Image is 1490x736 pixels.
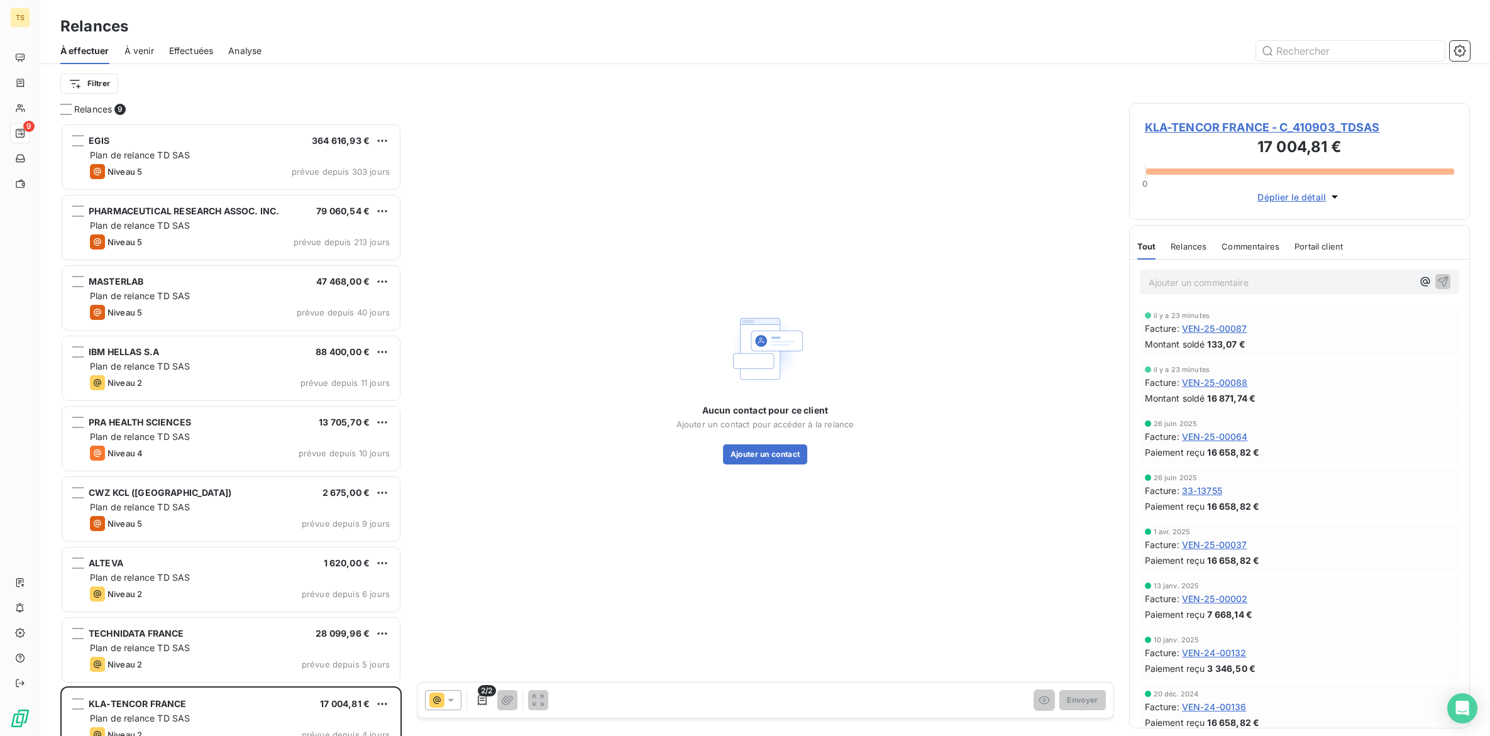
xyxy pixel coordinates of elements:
[1182,376,1248,389] span: VEN-25-00088
[89,487,231,498] span: CWZ KCL ([GEOGRAPHIC_DATA])
[60,123,402,736] div: grid
[90,431,190,442] span: Plan de relance TD SAS
[10,708,30,728] img: Logo LeanPay
[1182,484,1222,497] span: 33-13755
[294,237,390,247] span: prévue depuis 213 jours
[90,713,190,723] span: Plan de relance TD SAS
[324,557,370,568] span: 1 620,00 €
[1145,376,1179,389] span: Facture :
[60,45,109,57] span: À effectuer
[1154,312,1210,319] span: il y a 23 minutes
[74,103,112,116] span: Relances
[302,589,390,599] span: prévue depuis 6 jours
[90,290,190,301] span: Plan de relance TD SAS
[108,448,143,458] span: Niveau 4
[89,698,187,709] span: KLA-TENCOR FRANCE
[60,15,128,38] h3: Relances
[89,417,191,427] span: PRA HEALTH SCIENCES
[1145,500,1205,513] span: Paiement reçu
[1145,608,1205,621] span: Paiement reçu
[1145,322,1179,335] span: Facture :
[702,404,828,417] span: Aucun contact pour ce client
[1145,484,1179,497] span: Facture :
[1154,366,1210,373] span: il y a 23 minutes
[90,502,190,512] span: Plan de relance TD SAS
[323,487,370,498] span: 2 675,00 €
[1154,474,1198,481] span: 26 juin 2025
[1145,554,1205,567] span: Paiement reçu
[1145,646,1179,659] span: Facture :
[108,237,142,247] span: Niveau 5
[108,589,142,599] span: Niveau 2
[1145,446,1205,459] span: Paiement reçu
[89,628,184,639] span: TECHNIDATA FRANCE
[1256,41,1445,61] input: Rechercher
[1154,636,1200,644] span: 10 janv. 2025
[316,206,370,216] span: 79 060,54 €
[316,628,370,639] span: 28 099,96 €
[1182,592,1248,605] span: VEN-25-00002
[114,104,126,115] span: 9
[1257,190,1326,204] span: Déplier le détail
[723,444,808,464] button: Ajouter un contact
[90,220,190,231] span: Plan de relance TD SAS
[1207,392,1255,405] span: 16 871,74 €
[1207,716,1259,729] span: 16 658,82 €
[1145,700,1179,713] span: Facture :
[90,361,190,371] span: Plan de relance TD SAS
[316,346,370,357] span: 88 400,00 €
[320,698,370,709] span: 17 004,81 €
[1145,430,1179,443] span: Facture :
[299,448,390,458] span: prévue depuis 10 jours
[90,572,190,583] span: Plan de relance TD SAS
[1154,528,1191,536] span: 1 avr. 2025
[1294,241,1343,251] span: Portail client
[108,659,142,669] span: Niveau 2
[1207,338,1245,351] span: 133,07 €
[1182,700,1247,713] span: VEN-24-00136
[89,276,143,287] span: MASTERLAB
[1142,179,1147,189] span: 0
[1137,241,1156,251] span: Tout
[1154,420,1198,427] span: 26 juin 2025
[60,74,118,94] button: Filtrer
[1222,241,1279,251] span: Commentaires
[90,642,190,653] span: Plan de relance TD SAS
[1145,716,1205,729] span: Paiement reçu
[124,45,154,57] span: À venir
[292,167,390,177] span: prévue depuis 303 jours
[319,417,370,427] span: 13 705,70 €
[1447,693,1477,723] div: Open Intercom Messenger
[1145,538,1179,551] span: Facture :
[676,419,854,429] span: Ajouter un contact pour accéder à la relance
[1207,662,1255,675] span: 3 346,50 €
[301,378,390,388] span: prévue depuis 11 jours
[1207,554,1259,567] span: 16 658,82 €
[1207,446,1259,459] span: 16 658,82 €
[89,135,110,146] span: EGIS
[89,557,123,568] span: ALTEVA
[1254,190,1345,204] button: Déplier le détail
[1207,608,1252,621] span: 7 668,14 €
[1182,538,1247,551] span: VEN-25-00037
[23,121,35,132] span: 9
[89,206,279,216] span: PHARMACEUTICAL RESEARCH ASSOC. INC.
[1207,500,1259,513] span: 16 658,82 €
[1145,392,1205,405] span: Montant soldé
[89,346,159,357] span: IBM HELLAS S.A
[1145,662,1205,675] span: Paiement reçu
[297,307,390,317] span: prévue depuis 40 jours
[302,519,390,529] span: prévue depuis 9 jours
[108,519,142,529] span: Niveau 5
[90,150,190,160] span: Plan de relance TD SAS
[302,659,390,669] span: prévue depuis 5 jours
[1145,136,1455,161] h3: 17 004,81 €
[108,167,142,177] span: Niveau 5
[316,276,370,287] span: 47 468,00 €
[1145,592,1179,605] span: Facture :
[312,135,370,146] span: 364 616,93 €
[725,309,805,389] img: Empty state
[108,378,142,388] span: Niveau 2
[1182,430,1248,443] span: VEN-25-00064
[1145,119,1455,136] span: KLA-TENCOR FRANCE - C_410903_TDSAS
